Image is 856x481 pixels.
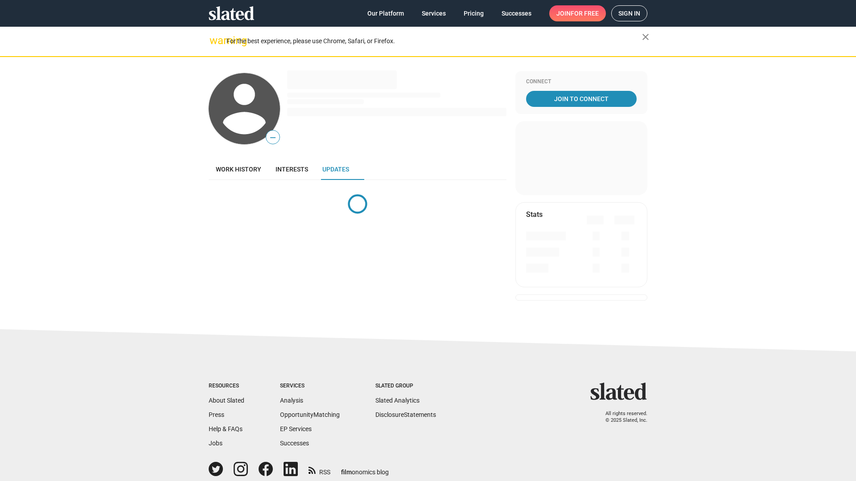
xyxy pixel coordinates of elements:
span: Updates [322,166,349,173]
a: OpportunityMatching [280,411,340,418]
div: For the best experience, please use Chrome, Safari, or Firefox. [226,35,642,47]
span: Services [422,5,446,21]
span: Sign in [618,6,640,21]
span: Successes [502,5,531,21]
a: Our Platform [360,5,411,21]
a: Interests [268,159,315,180]
a: About Slated [209,397,244,404]
a: Pricing [457,5,491,21]
span: Join [556,5,599,21]
a: DisclosureStatements [375,411,436,418]
span: Join To Connect [528,91,635,107]
span: film [341,469,352,476]
a: Jobs [209,440,222,447]
a: Successes [494,5,539,21]
span: — [266,132,280,143]
a: Updates [315,159,356,180]
span: Our Platform [367,5,404,21]
span: for free [571,5,599,21]
mat-icon: close [640,32,651,42]
a: Join To Connect [526,91,637,107]
span: Interests [276,166,308,173]
a: Work history [209,159,268,180]
p: All rights reserved. © 2025 Slated, Inc. [596,411,647,424]
span: Work history [216,166,261,173]
div: Slated Group [375,383,436,390]
a: Slated Analytics [375,397,420,404]
span: Pricing [464,5,484,21]
a: EP Services [280,425,312,432]
a: Sign in [611,5,647,21]
div: Resources [209,383,244,390]
a: Press [209,411,224,418]
div: Connect [526,78,637,86]
mat-icon: warning [210,35,220,46]
a: Joinfor free [549,5,606,21]
a: Successes [280,440,309,447]
a: filmonomics blog [341,461,389,477]
mat-card-title: Stats [526,210,543,219]
a: Analysis [280,397,303,404]
div: Services [280,383,340,390]
a: RSS [309,463,330,477]
a: Help & FAQs [209,425,243,432]
a: Services [415,5,453,21]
